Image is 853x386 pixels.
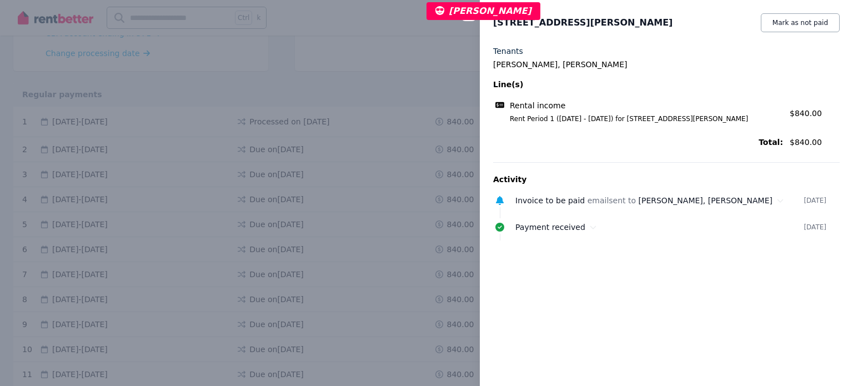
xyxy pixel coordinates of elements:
[496,114,783,123] span: Rent Period 1 ([DATE] - [DATE]) for [STREET_ADDRESS][PERSON_NAME]
[493,174,840,185] p: Activity
[790,109,822,118] span: $840.00
[493,59,840,70] legend: [PERSON_NAME], [PERSON_NAME]
[790,137,840,148] span: $840.00
[639,196,773,205] span: [PERSON_NAME], [PERSON_NAME]
[804,196,826,205] time: [DATE]
[510,100,565,111] span: Rental income
[493,137,783,148] span: Total:
[515,195,804,206] div: email sent to
[804,223,826,232] time: [DATE]
[493,46,523,57] label: Tenants
[493,79,783,90] span: Line(s)
[761,13,840,32] button: Mark as not paid
[515,223,585,232] span: Payment received
[515,196,585,205] span: Invoice to be paid
[493,16,673,29] span: [STREET_ADDRESS][PERSON_NAME]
